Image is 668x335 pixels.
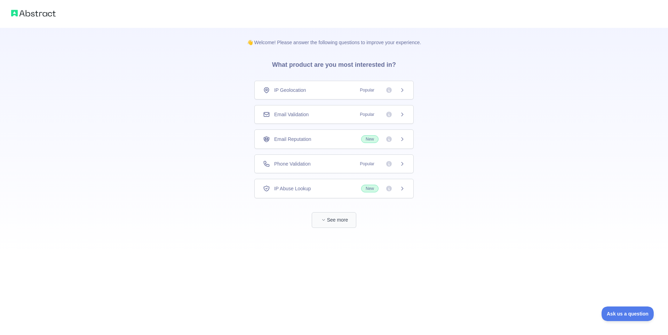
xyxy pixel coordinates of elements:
span: IP Geolocation [274,87,306,94]
span: Email Validation [274,111,309,118]
span: Email Reputation [274,136,311,143]
iframe: Toggle Customer Support [602,306,654,321]
img: Abstract logo [11,8,56,18]
span: IP Abuse Lookup [274,185,311,192]
h3: What product are you most interested in? [261,46,407,81]
span: Phone Validation [274,160,311,167]
p: 👋 Welcome! Please answer the following questions to improve your experience. [236,28,432,46]
span: Popular [356,111,379,118]
span: New [361,185,379,192]
button: See more [312,212,356,228]
span: Popular [356,160,379,167]
span: Popular [356,87,379,94]
span: New [361,135,379,143]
